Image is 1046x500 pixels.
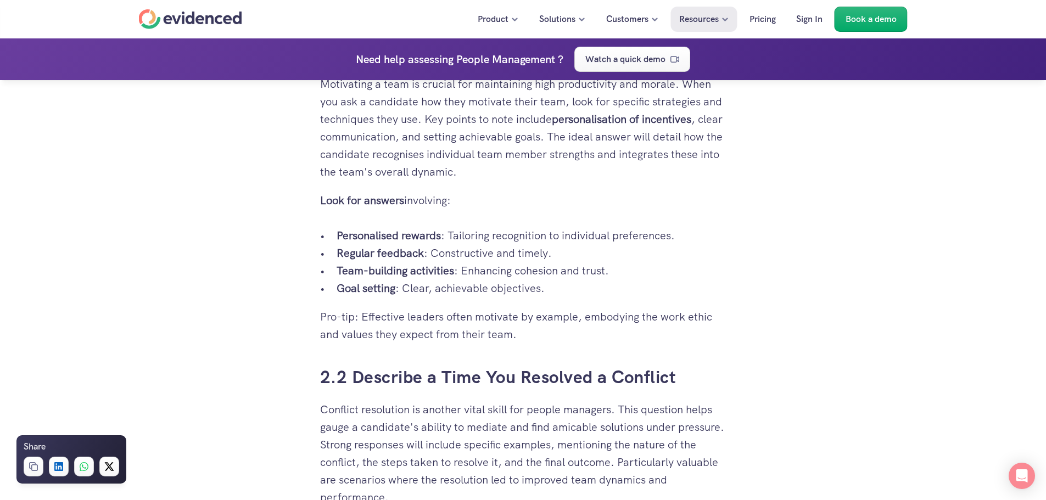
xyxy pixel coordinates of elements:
[796,12,823,26] p: Sign In
[337,227,726,244] p: : Tailoring recognition to individual preferences.
[679,12,719,26] p: Resources
[337,228,441,243] strong: Personalised rewards
[337,246,424,260] strong: Regular feedback
[320,192,726,209] p: involving:
[478,12,508,26] p: Product
[788,7,831,32] a: Sign In
[337,263,454,278] strong: Team-building activities
[337,262,726,279] p: : Enhancing cohesion and trust.
[320,308,726,343] p: Pro-tip: Effective leaders often motivate by example, embodying the work ethic and values they ex...
[574,47,690,72] a: Watch a quick demo
[749,12,776,26] p: Pricing
[24,440,46,454] h6: Share
[741,7,784,32] a: Pricing
[1009,463,1035,489] div: Open Intercom Messenger
[846,12,897,26] p: Book a demo
[456,50,555,68] h4: People Management
[320,75,726,181] p: Motivating a team is crucial for maintaining high productivity and morale. When you ask a candida...
[320,193,404,207] strong: Look for answers
[835,7,908,32] a: Book a demo
[356,50,454,68] p: Need help assessing
[585,52,665,66] p: Watch a quick demo
[320,365,726,390] h3: 2.2 Describe a Time You Resolved a Conflict
[139,9,242,29] a: Home
[558,50,563,68] h4: ?
[337,281,395,295] strong: Goal setting
[337,244,726,262] p: : Constructive and timely.
[539,12,575,26] p: Solutions
[337,279,726,297] p: : Clear, achievable objectives.
[552,112,691,126] strong: personalisation of incentives
[606,12,648,26] p: Customers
